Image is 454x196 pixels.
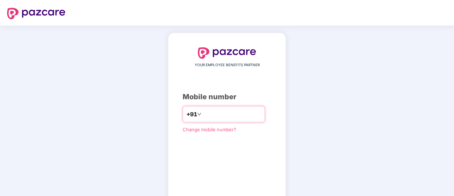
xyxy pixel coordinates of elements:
span: down [197,112,201,116]
a: Change mobile number? [183,127,236,132]
img: logo [198,47,256,59]
img: logo [7,8,65,19]
div: Mobile number [183,91,271,102]
span: +91 [187,110,197,119]
span: YOUR EMPLOYEE BENEFITS PARTNER [195,62,260,68]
